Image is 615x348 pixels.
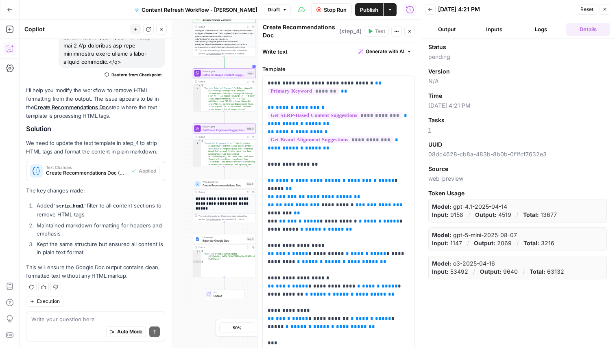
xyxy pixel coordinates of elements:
button: Generate with AI [355,46,415,57]
div: Scrape Article ContentStep 6Output<h1>Types of Maintenance: The Complete Guide</h1><div><title><p... [193,13,256,56]
p: 3216 [523,239,554,247]
div: Step 4 [246,182,254,186]
a: Create Recommendations Doc [34,104,109,110]
span: web_preview [428,175,607,183]
p: 2069 [474,239,512,247]
span: N/A [428,77,607,85]
span: pending [428,53,607,61]
button: Test [364,26,389,37]
span: Draft [268,6,280,13]
span: End [214,291,241,294]
div: Output [198,25,245,28]
div: Output [198,80,245,83]
strong: Model: [432,260,451,267]
p: / [516,211,518,219]
p: 1147 [432,239,462,247]
button: Content Refresh Workflow - [PERSON_NAME] [129,3,262,16]
p: gpt-4.1-2025-04-14 [432,203,507,211]
strong: Model: [432,231,451,238]
span: Reset [580,6,593,13]
div: This output is too large & has been abbreviated for review. to view the full content. [198,49,254,55]
button: Publish [355,3,383,16]
span: Get SERP-Based Content Suggestions [203,73,245,77]
code: strip_html [53,204,87,209]
button: Reset [577,4,597,15]
strong: Model: [432,203,451,210]
span: Generate with AI [366,48,404,55]
g: Edge from step_6 to step_1 [224,56,225,68]
span: 08dc4628-cb8a-483b-8b0b-0f1fcf7632e3 [428,150,607,158]
span: Applied [139,167,156,175]
p: / [517,239,519,247]
div: 1 [193,250,201,253]
span: Stop Run [324,6,347,14]
g: Edge from step_5 to end [224,277,225,289]
div: Copilot [24,25,128,33]
strong: Input: [432,268,449,275]
div: Power AgentGet SERP-Based Content SuggestionsStep 1Output{ "Content Brief of Changes":"<h2>Overvi... [193,69,256,112]
strong: Input: [432,240,449,246]
a: 1 [428,126,431,133]
g: Edge from step_1 to step_2 [224,112,225,123]
div: Step 1 [247,71,254,75]
span: Publish [360,6,378,14]
p: gpt-5-mini-2025-08-07 [432,231,517,239]
span: Output [214,294,241,298]
div: <h1>Types of Maintenance: The Complete Guide</h1><div><title><p>Types of Maintenance: The Complet... [193,29,256,68]
span: Copy the output [206,52,221,55]
span: [DATE] 4:21 PM [428,102,607,110]
span: Copy the output [206,218,221,220]
div: Power AgentGet Brand Alignment SuggestionsStep 2Output{ "Brand Kit Alignment Brief":"<h2>Stylisti... [193,124,256,167]
div: Output [198,190,245,194]
p: / [468,211,470,219]
div: Step 5 [246,237,254,241]
button: Details [566,23,610,36]
button: Restore from Checkpoint [101,70,165,80]
p: 9640 [480,268,518,276]
span: Status [428,43,446,51]
span: Power Agent [203,125,245,128]
p: 63132 [530,268,564,276]
button: Output [425,23,469,36]
p: 9158 [432,211,463,219]
p: o3-2025-04-16 [432,259,495,268]
button: Applied [128,166,160,176]
li: Added filter to all content sections to remove HTML tags [35,201,165,218]
span: Scrape Article Content [203,17,245,22]
p: The key changes made: [26,186,165,195]
strong: Output: [474,240,495,246]
g: Edge from step_2 to step_4 [224,167,225,179]
p: / [473,268,475,276]
strong: Total: [523,211,539,218]
span: Execution [37,298,60,305]
img: Instagram%20post%20-%201%201.png [196,237,200,241]
span: Auto Mode [117,328,142,335]
p: 13677 [523,211,557,219]
div: This output is too large & has been abbreviated for review. to view the full content. [198,214,254,221]
span: Content Refresh Workflow - [PERSON_NAME] [142,6,257,14]
span: Write Liquid Text [203,180,245,184]
textarea: Create Recommendations Doc [263,23,337,39]
strong: Total: [530,268,545,275]
button: Draft [264,4,291,15]
div: 1 [193,84,201,87]
p: / [467,239,469,247]
g: Edge from step_4 to step_5 [224,222,225,234]
button: Auto Mode [106,326,146,337]
div: Output [198,246,245,249]
button: Stop Run [311,3,352,16]
button: Logs [519,23,563,36]
div: 2 [193,253,201,261]
label: Template [262,65,415,73]
div: IntegrationExport to Google DocStep 5Output{ "file_url":"[URL][DOMAIN_NAME] /d/1QxbaUqry0aP6b_7AU... [193,234,256,277]
span: Toggle code folding, rows 1 through 3 [198,250,201,253]
p: / [523,268,525,276]
span: 50% [233,324,242,331]
p: This will ensure the Google Doc output contains clean, formatted text without any HTML markup. [26,263,165,280]
span: Toggle code folding, rows 1 through 3 [198,84,201,87]
div: Step 2 [246,127,254,130]
span: Tasks [428,116,445,124]
span: Source [428,165,448,173]
strong: Total: [523,240,539,246]
div: Output [198,135,245,138]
